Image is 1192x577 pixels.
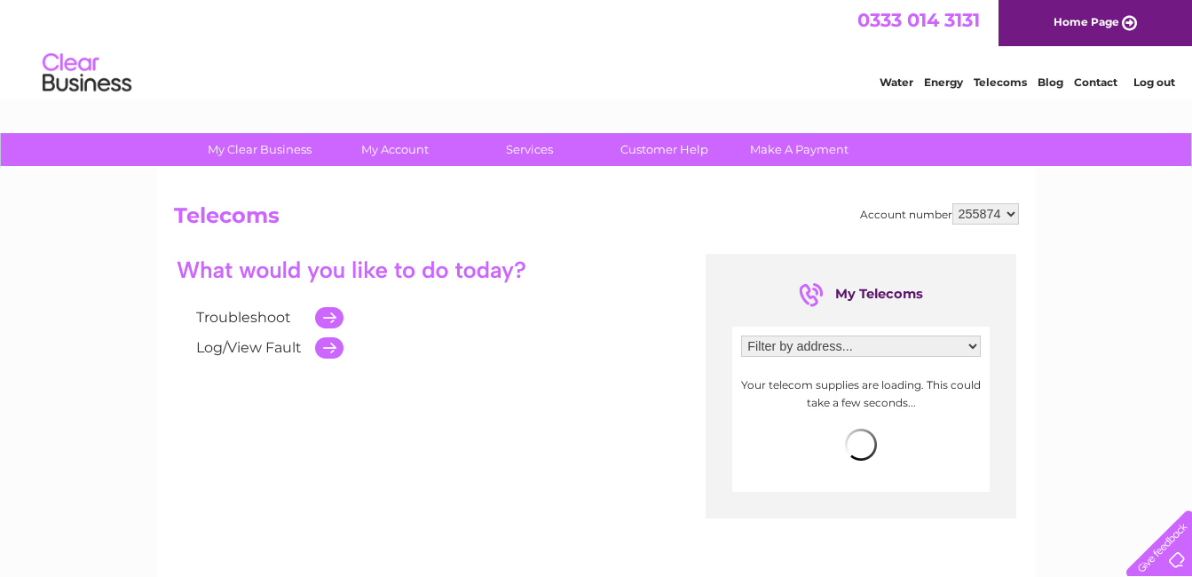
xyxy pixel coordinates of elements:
[924,75,963,89] a: Energy
[845,429,877,461] img: loading
[880,75,913,89] a: Water
[799,281,923,309] div: My Telecoms
[857,9,980,31] a: 0333 014 3131
[196,339,302,356] a: Log/View Fault
[591,133,738,166] a: Customer Help
[196,309,291,326] a: Troubleshoot
[974,75,1027,89] a: Telecoms
[741,376,981,410] p: Your telecom supplies are loading. This could take a few seconds...
[1074,75,1117,89] a: Contact
[456,133,603,166] a: Services
[186,133,333,166] a: My Clear Business
[321,133,468,166] a: My Account
[726,133,872,166] a: Make A Payment
[42,46,132,100] img: logo.png
[1038,75,1063,89] a: Blog
[860,203,1019,225] div: Account number
[174,203,1019,237] h2: Telecoms
[1133,75,1175,89] a: Log out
